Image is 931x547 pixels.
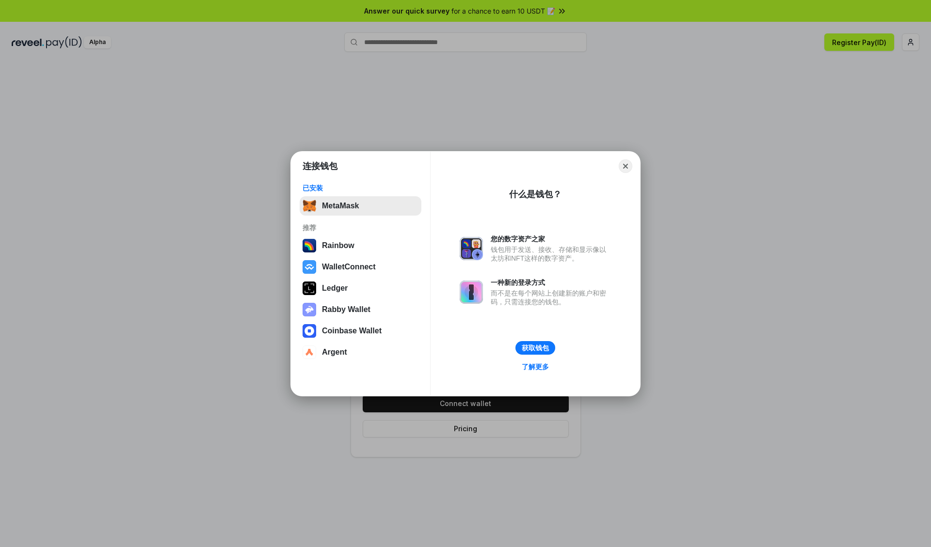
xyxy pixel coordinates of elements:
[303,239,316,252] img: svg+xml,%3Csvg%20width%3D%22120%22%20height%3D%22120%22%20viewBox%3D%220%200%20120%20120%22%20fil...
[300,279,421,298] button: Ledger
[322,327,382,335] div: Coinbase Wallet
[522,362,549,371] div: 了解更多
[515,341,555,355] button: 获取钱包
[300,300,421,319] button: Rabby Wallet
[619,159,632,173] button: Close
[491,278,611,287] div: 一种新的登录方式
[300,343,421,362] button: Argent
[322,284,348,293] div: Ledger
[303,160,337,172] h1: 连接钱包
[491,289,611,306] div: 而不是在每个网站上创建新的账户和密码，只需连接您的钱包。
[322,348,347,357] div: Argent
[516,360,555,373] a: 了解更多
[303,223,418,232] div: 推荐
[300,236,421,255] button: Rainbow
[460,237,483,260] img: svg+xml,%3Csvg%20xmlns%3D%22http%3A%2F%2Fwww.w3.org%2F2000%2Fsvg%22%20fill%3D%22none%22%20viewBox...
[303,281,316,295] img: svg+xml,%3Csvg%20xmlns%3D%22http%3A%2F%2Fwww.w3.org%2F2000%2Fsvg%22%20width%3D%2228%22%20height%3...
[509,188,562,200] div: 什么是钱包？
[322,241,354,250] div: Rainbow
[300,257,421,277] button: WalletConnect
[303,260,316,274] img: svg+xml,%3Csvg%20width%3D%2228%22%20height%3D%2228%22%20viewBox%3D%220%200%2028%2028%22%20fill%3D...
[300,196,421,216] button: MetaMask
[322,305,370,314] div: Rabby Wallet
[303,324,316,338] img: svg+xml,%3Csvg%20width%3D%2228%22%20height%3D%2228%22%20viewBox%3D%220%200%2028%2028%22%20fill%3D...
[303,184,418,192] div: 已安装
[522,344,549,352] div: 获取钱包
[300,321,421,341] button: Coinbase Wallet
[303,303,316,316] img: svg+xml,%3Csvg%20xmlns%3D%22http%3A%2F%2Fwww.w3.org%2F2000%2Fsvg%22%20fill%3D%22none%22%20viewBox...
[322,202,359,210] div: MetaMask
[491,234,611,243] div: 您的数字资产之家
[491,245,611,263] div: 钱包用于发送、接收、存储和显示像以太坊和NFT这样的数字资产。
[303,345,316,359] img: svg+xml,%3Csvg%20width%3D%2228%22%20height%3D%2228%22%20viewBox%3D%220%200%2028%2028%22%20fill%3D...
[460,281,483,304] img: svg+xml,%3Csvg%20xmlns%3D%22http%3A%2F%2Fwww.w3.org%2F2000%2Fsvg%22%20fill%3D%22none%22%20viewBox...
[303,199,316,213] img: svg+xml,%3Csvg%20fill%3D%22none%22%20height%3D%2233%22%20viewBox%3D%220%200%2035%2033%22%20width%...
[322,263,376,271] div: WalletConnect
